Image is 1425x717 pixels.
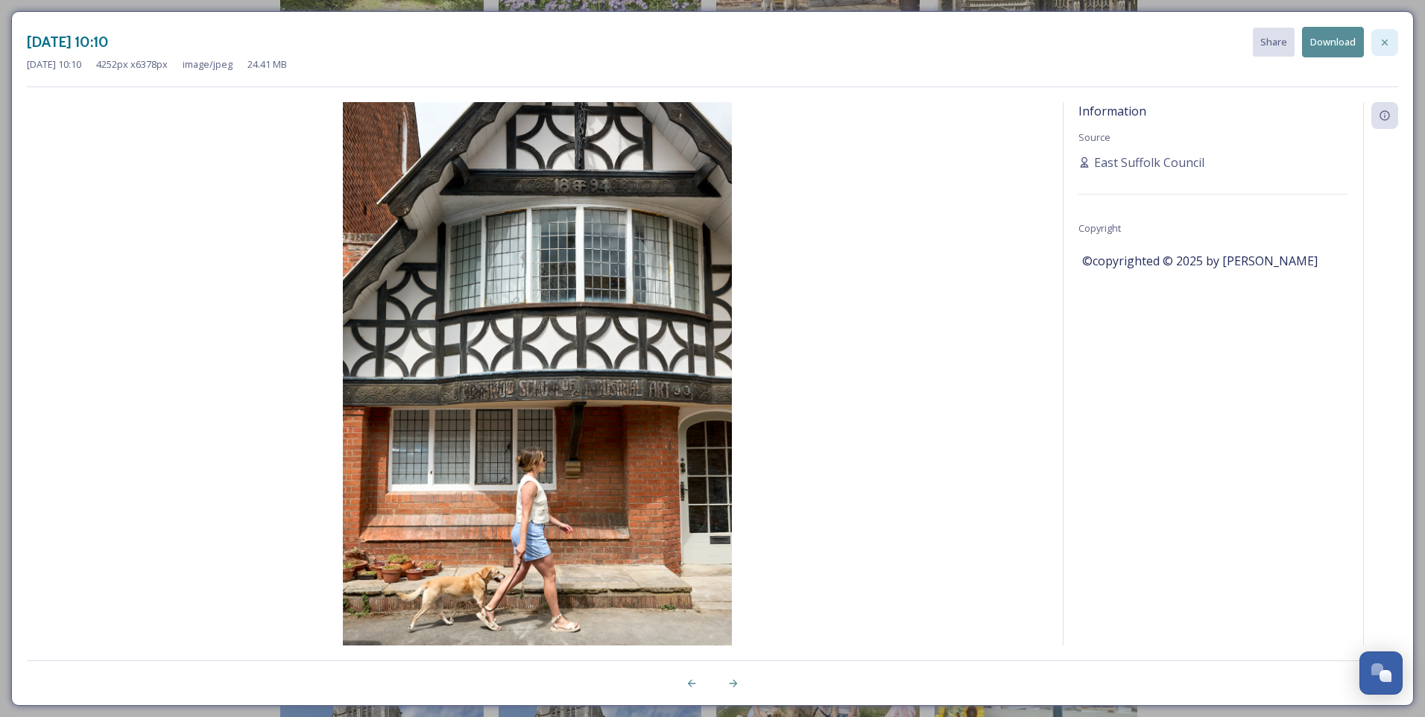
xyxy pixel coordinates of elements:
img: ESC_place%20branding_0625_L1140903_high%20res.jpg [27,102,1048,685]
button: Share [1253,28,1295,57]
button: Open Chat [1359,651,1403,695]
span: ©copyrighted © 2025 by [PERSON_NAME] [1082,252,1318,270]
span: image/jpeg [183,57,233,72]
span: Copyright [1078,221,1121,235]
span: Source [1078,130,1110,144]
span: Information [1078,103,1146,119]
h3: [DATE] 10:10 [27,31,109,53]
span: 4252 px x 6378 px [96,57,168,72]
span: East Suffolk Council [1094,154,1204,171]
button: Download [1302,27,1364,57]
span: 24.41 MB [247,57,287,72]
span: [DATE] 10:10 [27,57,81,72]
